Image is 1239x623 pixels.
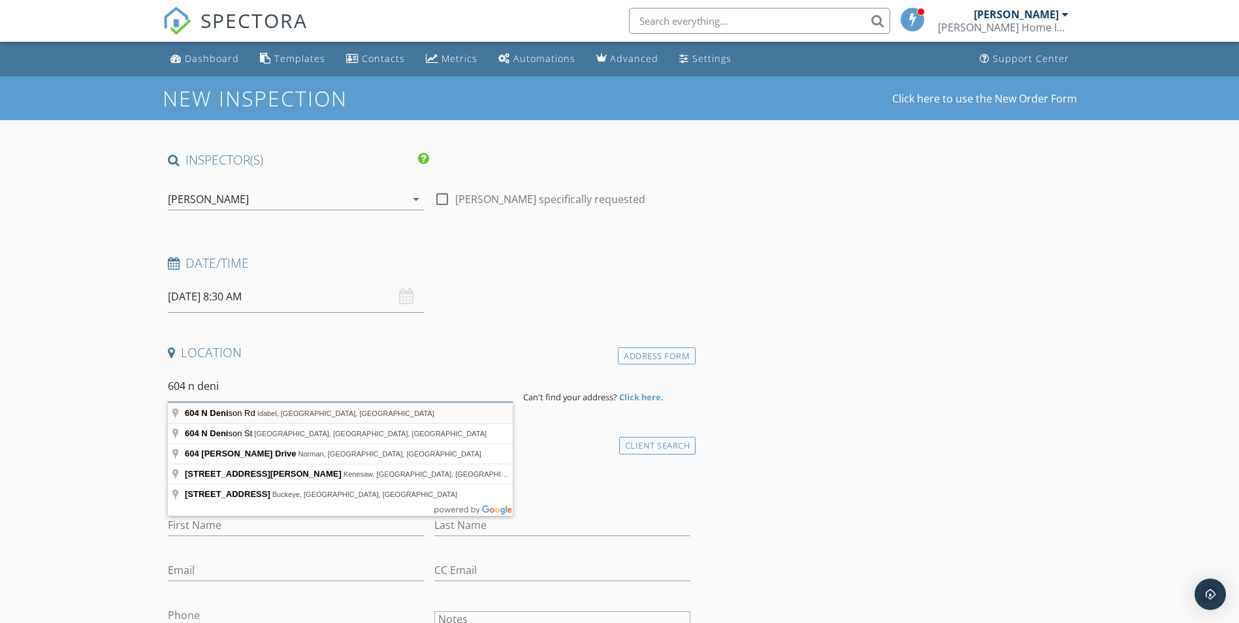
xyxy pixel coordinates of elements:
div: Metrics [442,52,477,65]
span: Can't find your address? [523,391,617,403]
span: [GEOGRAPHIC_DATA], [GEOGRAPHIC_DATA], [GEOGRAPHIC_DATA] [254,430,487,438]
div: Templates [274,52,325,65]
label: [PERSON_NAME] specifically requested [455,193,645,206]
input: Select date [168,281,424,313]
a: Support Center [974,47,1074,71]
span: SPECTORA [201,7,308,34]
h4: Location [168,344,691,361]
span: [STREET_ADDRESS][PERSON_NAME] [185,469,342,479]
div: Automations [513,52,575,65]
div: Client Search [619,437,696,455]
div: Hensley Home Inspections LLC [938,21,1069,34]
div: [PERSON_NAME] [974,8,1059,21]
div: Settings [692,52,732,65]
span: Idabel, [GEOGRAPHIC_DATA], [GEOGRAPHIC_DATA] [257,409,434,417]
a: SPECTORA [163,18,308,45]
a: Click here to use the New Order Form [892,93,1077,104]
span: 604 [185,408,199,418]
span: [STREET_ADDRESS] [185,489,270,499]
input: Address Search [168,370,513,402]
span: [PERSON_NAME] Drive [201,449,296,458]
a: Contacts [341,47,410,71]
h1: New Inspection [163,87,452,110]
a: Dashboard [165,47,244,71]
span: 604 N Deni [185,428,228,438]
span: son St [185,428,254,438]
img: The Best Home Inspection Software - Spectora [163,7,191,35]
div: Advanced [610,52,658,65]
a: Templates [255,47,330,71]
span: N Deni [201,408,228,418]
span: Kenesaw, [GEOGRAPHIC_DATA], [GEOGRAPHIC_DATA] [344,470,530,478]
div: Contacts [362,52,405,65]
span: son Rd [185,408,257,418]
input: Search everything... [629,8,890,34]
div: Dashboard [185,52,239,65]
span: Norman, [GEOGRAPHIC_DATA], [GEOGRAPHIC_DATA] [298,450,481,458]
a: Settings [674,47,737,71]
span: 604 [185,449,199,458]
div: Address Form [618,347,696,365]
h4: Date/Time [168,255,691,272]
a: Automations (Basic) [493,47,581,71]
h4: INSPECTOR(S) [168,152,429,168]
div: Support Center [993,52,1069,65]
div: Open Intercom Messenger [1195,579,1226,610]
i: arrow_drop_down [408,191,424,207]
strong: Click here. [619,391,664,403]
a: Advanced [591,47,664,71]
div: [PERSON_NAME] [168,193,249,205]
a: Metrics [421,47,483,71]
span: Buckeye, [GEOGRAPHIC_DATA], [GEOGRAPHIC_DATA] [272,490,457,498]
